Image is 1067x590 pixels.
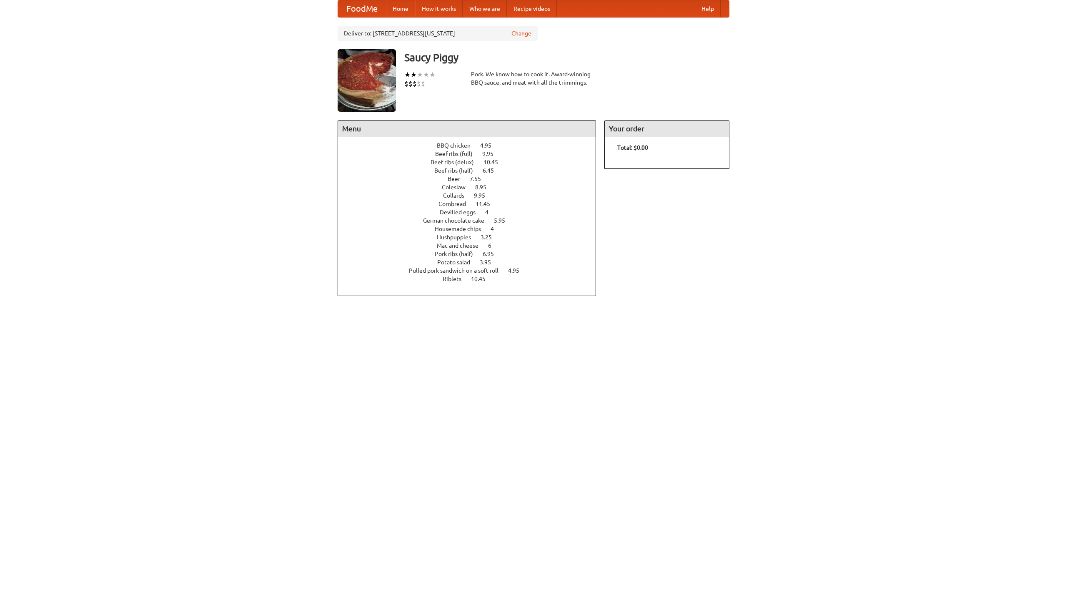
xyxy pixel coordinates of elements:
li: ★ [429,70,436,79]
a: FoodMe [338,0,386,17]
h4: Your order [605,121,729,137]
span: German chocolate cake [423,217,493,224]
span: Beef ribs (delux) [431,159,482,166]
a: Mac and cheese 6 [437,242,507,249]
a: Collards 9.95 [443,192,501,199]
a: Riblets 10.45 [443,276,501,282]
span: Pork ribs (half) [435,251,481,257]
a: Beef ribs (full) 9.95 [435,151,509,157]
span: Riblets [443,276,470,282]
li: $ [417,79,421,88]
div: Pork. We know how to cook it. Award-winning BBQ sauce, and meat with all the trimmings. [471,70,596,87]
span: 5.95 [494,217,513,224]
span: 9.95 [482,151,502,157]
a: Coleslaw 8.95 [442,184,502,191]
span: 11.45 [476,201,498,207]
img: angular.jpg [338,49,396,112]
a: German chocolate cake 5.95 [423,217,521,224]
span: 10.45 [483,159,506,166]
li: $ [421,79,425,88]
h4: Menu [338,121,596,137]
span: Pulled pork sandwich on a soft roll [409,267,507,274]
a: Potato salad 3.95 [437,259,506,266]
a: Recipe videos [507,0,557,17]
a: Devilled eggs 4 [440,209,504,216]
span: Mac and cheese [437,242,487,249]
span: 8.95 [475,184,495,191]
span: 6 [488,242,500,249]
span: 4.95 [480,142,500,149]
a: Who we are [463,0,507,17]
span: BBQ chicken [437,142,479,149]
a: Help [695,0,721,17]
a: Housemade chips 4 [435,226,509,232]
li: ★ [423,70,429,79]
a: Beer 7.55 [448,176,496,182]
a: Pork ribs (half) 6.95 [435,251,509,257]
a: Home [386,0,415,17]
span: Collards [443,192,473,199]
span: Beef ribs (half) [434,167,481,174]
span: 3.95 [480,259,499,266]
li: ★ [404,70,411,79]
span: 4 [491,226,502,232]
li: ★ [417,70,423,79]
a: Pulled pork sandwich on a soft roll 4.95 [409,267,535,274]
div: Deliver to: [STREET_ADDRESS][US_STATE] [338,26,538,41]
span: Coleslaw [442,184,474,191]
h3: Saucy Piggy [404,49,729,66]
b: Total: $0.00 [617,144,648,151]
span: Housemade chips [435,226,489,232]
a: BBQ chicken 4.95 [437,142,507,149]
span: Beef ribs (full) [435,151,481,157]
li: $ [408,79,413,88]
span: Hushpuppies [437,234,479,241]
span: 3.25 [481,234,500,241]
a: Hushpuppies 3.25 [437,234,507,241]
span: 9.95 [474,192,493,199]
span: 6.95 [483,251,502,257]
span: Devilled eggs [440,209,484,216]
li: $ [413,79,417,88]
span: 4.95 [508,267,528,274]
a: Cornbread 11.45 [438,201,506,207]
a: How it works [415,0,463,17]
a: Beef ribs (half) 6.45 [434,167,509,174]
span: 10.45 [471,276,494,282]
span: 4 [485,209,497,216]
span: 6.45 [483,167,502,174]
li: ★ [411,70,417,79]
span: Potato salad [437,259,478,266]
a: Change [511,29,531,38]
span: Beer [448,176,468,182]
li: $ [404,79,408,88]
a: Beef ribs (delux) 10.45 [431,159,513,166]
span: 7.55 [470,176,489,182]
span: Cornbread [438,201,474,207]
